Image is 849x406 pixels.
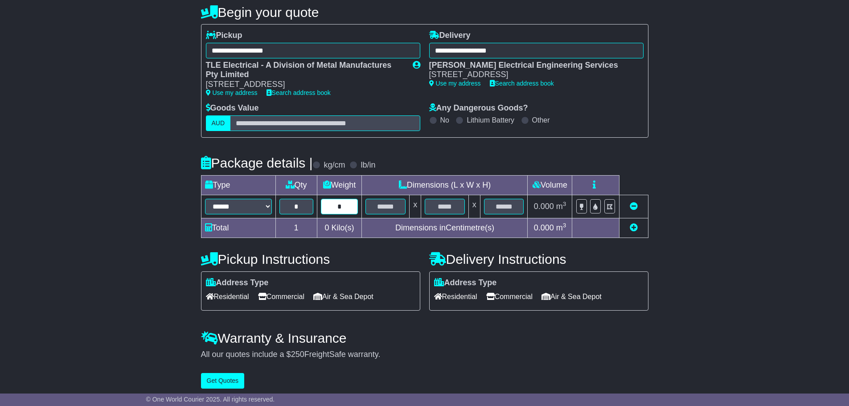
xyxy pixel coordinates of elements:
td: Volume [528,175,572,195]
label: Any Dangerous Goods? [429,103,528,113]
td: Dimensions in Centimetre(s) [362,218,528,238]
a: Search address book [490,80,554,87]
span: Commercial [486,290,533,303]
a: Use my address [429,80,481,87]
label: Other [532,116,550,124]
span: Commercial [258,290,304,303]
a: Search address book [267,89,331,96]
span: Air & Sea Depot [541,290,602,303]
a: Use my address [206,89,258,96]
label: Lithium Battery [467,116,514,124]
span: Residential [434,290,477,303]
label: Address Type [434,278,497,288]
button: Get Quotes [201,373,245,389]
td: Qty [275,175,317,195]
div: [STREET_ADDRESS] [206,80,404,90]
span: © One World Courier 2025. All rights reserved. [146,396,275,403]
label: Goods Value [206,103,259,113]
label: No [440,116,449,124]
td: Total [201,218,275,238]
span: Residential [206,290,249,303]
span: 0.000 [534,223,554,232]
td: Type [201,175,275,195]
sup: 3 [563,222,566,229]
label: Pickup [206,31,242,41]
span: 0 [324,223,329,232]
span: Air & Sea Depot [313,290,373,303]
span: 0.000 [534,202,554,211]
h4: Delivery Instructions [429,252,648,267]
div: TLE Electrical - A Division of Metal Manufactures Pty Limited [206,61,404,80]
h4: Warranty & Insurance [201,331,648,345]
h4: Pickup Instructions [201,252,420,267]
span: m [556,223,566,232]
td: x [468,195,480,218]
div: [STREET_ADDRESS] [429,70,635,80]
label: kg/cm [324,160,345,170]
td: Dimensions (L x W x H) [362,175,528,195]
label: Address Type [206,278,269,288]
a: Add new item [630,223,638,232]
td: 1 [275,218,317,238]
td: Weight [317,175,362,195]
td: Kilo(s) [317,218,362,238]
h4: Begin your quote [201,5,648,20]
div: All our quotes include a $ FreightSafe warranty. [201,350,648,360]
a: Remove this item [630,202,638,211]
sup: 3 [563,201,566,207]
div: [PERSON_NAME] Electrical Engineering Services [429,61,635,70]
label: lb/in [361,160,375,170]
span: m [556,202,566,211]
h4: Package details | [201,156,313,170]
td: x [410,195,421,218]
span: 250 [291,350,304,359]
label: Delivery [429,31,471,41]
label: AUD [206,115,231,131]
